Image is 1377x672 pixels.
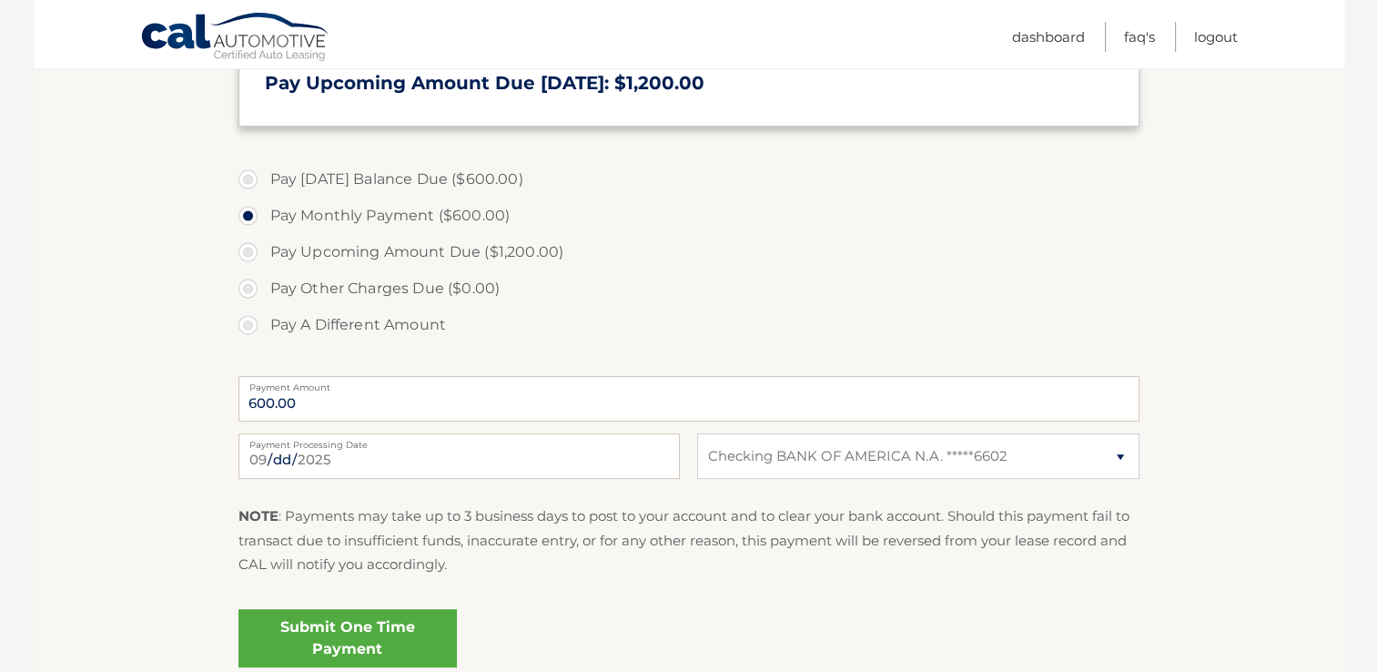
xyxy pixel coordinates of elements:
[140,12,331,65] a: Cal Automotive
[238,433,680,448] label: Payment Processing Date
[238,376,1139,422] input: Payment Amount
[238,234,1139,270] label: Pay Upcoming Amount Due ($1,200.00)
[238,198,1139,234] label: Pay Monthly Payment ($600.00)
[238,507,278,524] strong: NOTE
[1194,22,1238,52] a: Logout
[238,504,1139,576] p: : Payments may take up to 3 business days to post to your account and to clear your bank account....
[238,609,457,667] a: Submit One Time Payment
[238,270,1139,307] label: Pay Other Charges Due ($0.00)
[1124,22,1155,52] a: FAQ's
[238,376,1139,391] label: Payment Amount
[238,161,1139,198] label: Pay [DATE] Balance Due ($600.00)
[1012,22,1085,52] a: Dashboard
[238,433,680,479] input: Payment Date
[265,72,1113,95] h3: Pay Upcoming Amount Due [DATE]: $1,200.00
[238,307,1139,343] label: Pay A Different Amount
